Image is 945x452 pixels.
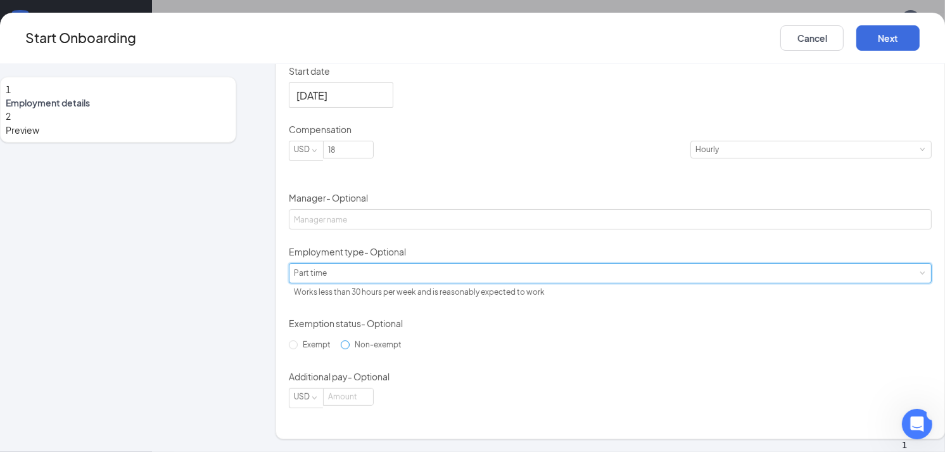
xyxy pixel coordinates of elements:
[8,8,32,32] button: go back
[61,5,98,15] h1: Joserey
[15,38,35,58] img: Profile image for Joserey
[41,37,168,85] span: Awesome. Glad to hear it's showing now. Is there anything else that I can help you with?
[40,64,50,74] button: Emoji picker
[695,141,728,158] div: Hourly
[154,59,174,79] button: Send a message…
[294,283,545,302] div: Works less than 30 hours per week and is reasonably expected to work
[289,209,932,229] input: Manager name
[6,96,231,109] span: Employment details
[36,10,56,30] img: Profile image for Joserey
[294,264,554,302] div: [object Object]
[289,123,932,136] p: Compensation
[364,246,406,257] span: - Optional
[856,25,920,51] button: Next
[324,141,373,158] input: Amount
[11,37,179,59] textarea: Message…
[294,141,319,158] div: USD
[289,191,932,204] p: Manager
[902,440,908,450] span: 1
[135,8,159,32] button: Home
[902,409,932,439] iframe: Intercom live chat
[289,245,932,258] p: Employment type
[289,370,932,383] p: Additional pay
[80,64,91,74] button: Start recording
[6,123,231,137] span: Preview
[20,64,30,74] button: Upload attachment
[6,110,11,122] span: 2
[60,64,70,74] button: Gif picker
[361,318,403,329] span: - Optional
[61,15,131,34] p: Active in the last 15m
[326,192,368,203] span: - Optional
[294,389,319,405] div: USD
[25,27,136,48] h3: Start Onboarding
[289,317,932,330] p: Exemption status
[780,25,844,51] button: Cancel
[348,371,390,382] span: - Optional
[298,340,336,349] span: Exempt
[5,27,185,68] div: message notification from Joserey, Just now. Awesome. Glad to hear it's showing now. Is there any...
[296,87,383,103] input: Oct 20, 2025
[324,389,373,405] input: Amount
[55,49,122,60] span: Support Request
[159,8,182,30] div: Close
[289,65,932,77] p: Start date
[294,264,545,283] div: Part time
[6,84,11,95] span: 1
[350,340,407,349] span: Non-exempt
